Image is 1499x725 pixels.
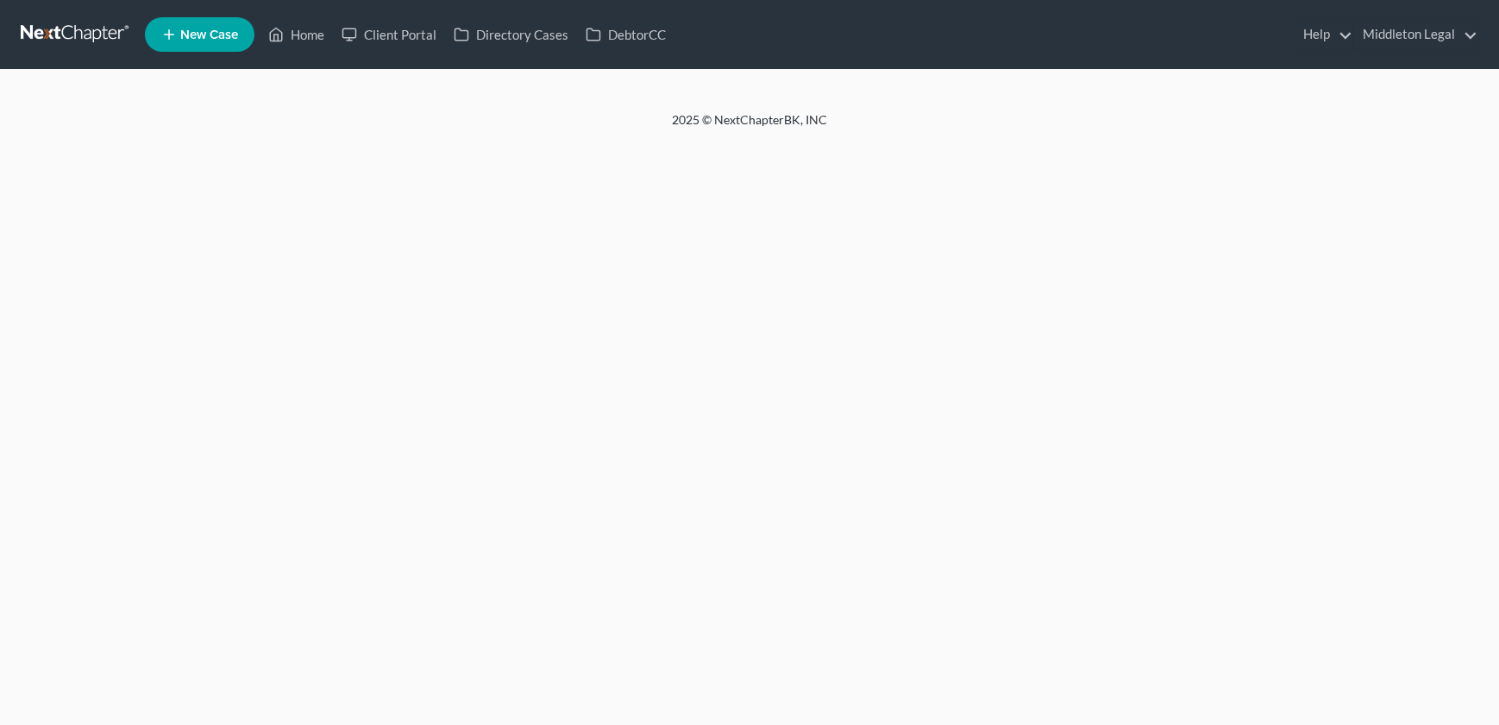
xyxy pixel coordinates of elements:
[258,111,1241,142] div: 2025 © NextChapterBK, INC
[145,17,254,52] new-legal-case-button: New Case
[1295,19,1352,50] a: Help
[1354,19,1477,50] a: Middleton Legal
[260,19,333,50] a: Home
[333,19,445,50] a: Client Portal
[445,19,577,50] a: Directory Cases
[577,19,674,50] a: DebtorCC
